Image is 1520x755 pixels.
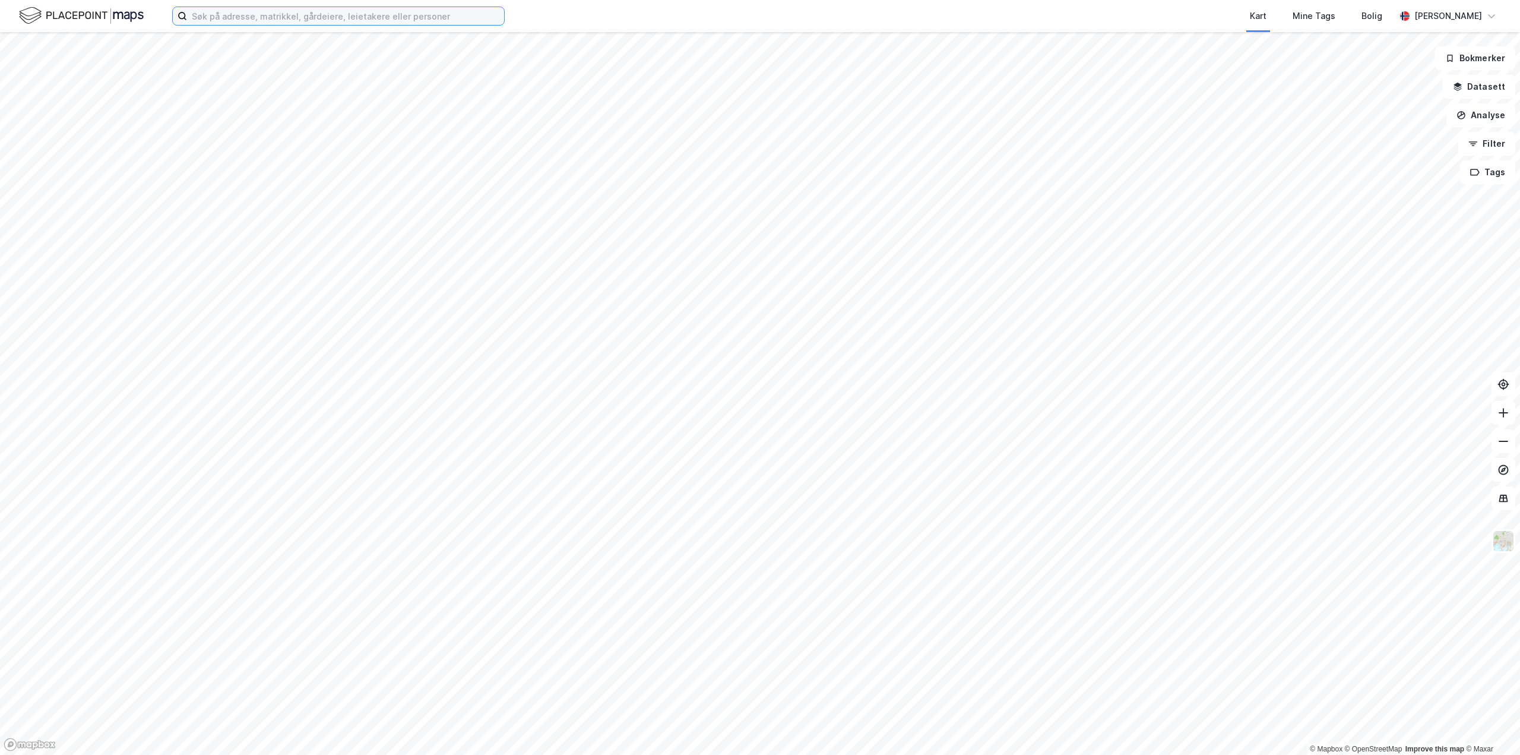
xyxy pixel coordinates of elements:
a: Mapbox [1310,745,1342,753]
img: logo.f888ab2527a4732fd821a326f86c7f29.svg [19,5,144,26]
div: [PERSON_NAME] [1414,9,1482,23]
a: OpenStreetMap [1345,745,1402,753]
iframe: Chat Widget [1461,698,1520,755]
div: Bolig [1361,9,1382,23]
img: Z [1492,530,1515,552]
div: Kart [1250,9,1266,23]
button: Tags [1460,160,1515,184]
button: Datasett [1443,75,1515,99]
button: Bokmerker [1435,46,1515,70]
input: Søk på adresse, matrikkel, gårdeiere, leietakere eller personer [187,7,504,25]
button: Analyse [1446,103,1515,127]
a: Improve this map [1405,745,1464,753]
div: Mine Tags [1293,9,1335,23]
div: Chatt-widget [1461,698,1520,755]
a: Mapbox homepage [4,738,56,751]
button: Filter [1458,132,1515,156]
